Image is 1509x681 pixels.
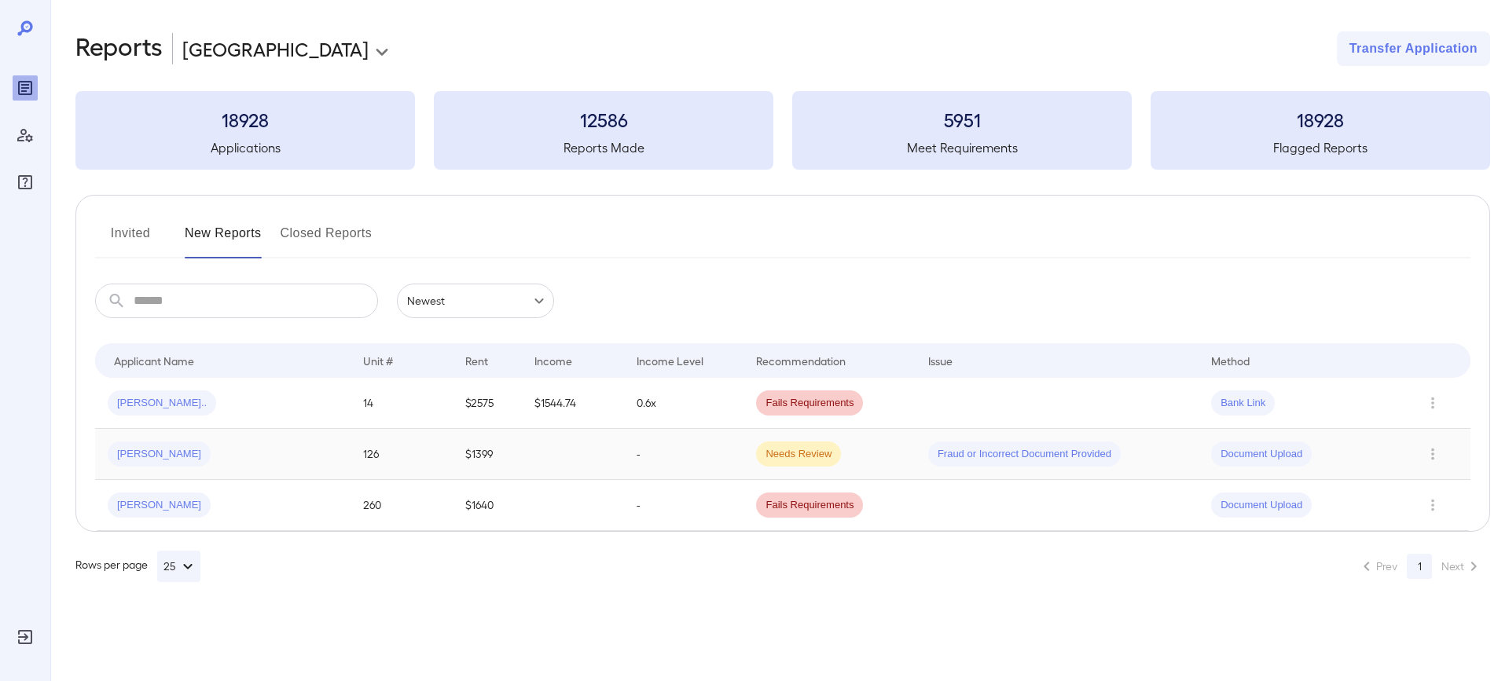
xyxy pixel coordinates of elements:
[453,429,522,480] td: $1399
[1420,390,1445,416] button: Row Actions
[792,138,1132,157] h5: Meet Requirements
[363,351,393,370] div: Unit #
[534,351,572,370] div: Income
[928,447,1121,462] span: Fraud or Incorrect Document Provided
[351,378,453,429] td: 14
[182,36,369,61] p: [GEOGRAPHIC_DATA]
[351,429,453,480] td: 126
[1211,351,1250,370] div: Method
[75,138,415,157] h5: Applications
[453,480,522,531] td: $1640
[75,31,163,66] h2: Reports
[75,551,200,582] div: Rows per page
[624,480,743,531] td: -
[434,107,773,132] h3: 12586
[13,75,38,101] div: Reports
[114,351,194,370] div: Applicant Name
[434,138,773,157] h5: Reports Made
[1420,441,1445,467] button: Row Actions
[1211,447,1312,462] span: Document Upload
[108,447,211,462] span: [PERSON_NAME]
[108,498,211,513] span: [PERSON_NAME]
[185,221,262,258] button: New Reports
[624,429,743,480] td: -
[756,351,846,370] div: Recommendation
[1151,107,1490,132] h3: 18928
[397,284,554,318] div: Newest
[928,351,953,370] div: Issue
[756,396,863,411] span: Fails Requirements
[1337,31,1490,66] button: Transfer Application
[1151,138,1490,157] h5: Flagged Reports
[453,378,522,429] td: $2575
[1407,554,1432,579] button: page 1
[637,351,703,370] div: Income Level
[351,480,453,531] td: 260
[13,170,38,195] div: FAQ
[281,221,373,258] button: Closed Reports
[13,624,38,650] div: Log Out
[756,447,841,462] span: Needs Review
[1420,492,1445,518] button: Row Actions
[1350,554,1490,579] nav: pagination navigation
[1211,396,1275,411] span: Bank Link
[1211,498,1312,513] span: Document Upload
[522,378,624,429] td: $1544.74
[13,123,38,148] div: Manage Users
[75,107,415,132] h3: 18928
[624,378,743,429] td: 0.6x
[75,91,1490,170] summary: 18928Applications12586Reports Made5951Meet Requirements18928Flagged Reports
[95,221,166,258] button: Invited
[756,498,863,513] span: Fails Requirements
[465,351,490,370] div: Rent
[108,396,216,411] span: [PERSON_NAME]..
[792,107,1132,132] h3: 5951
[157,551,200,582] button: 25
